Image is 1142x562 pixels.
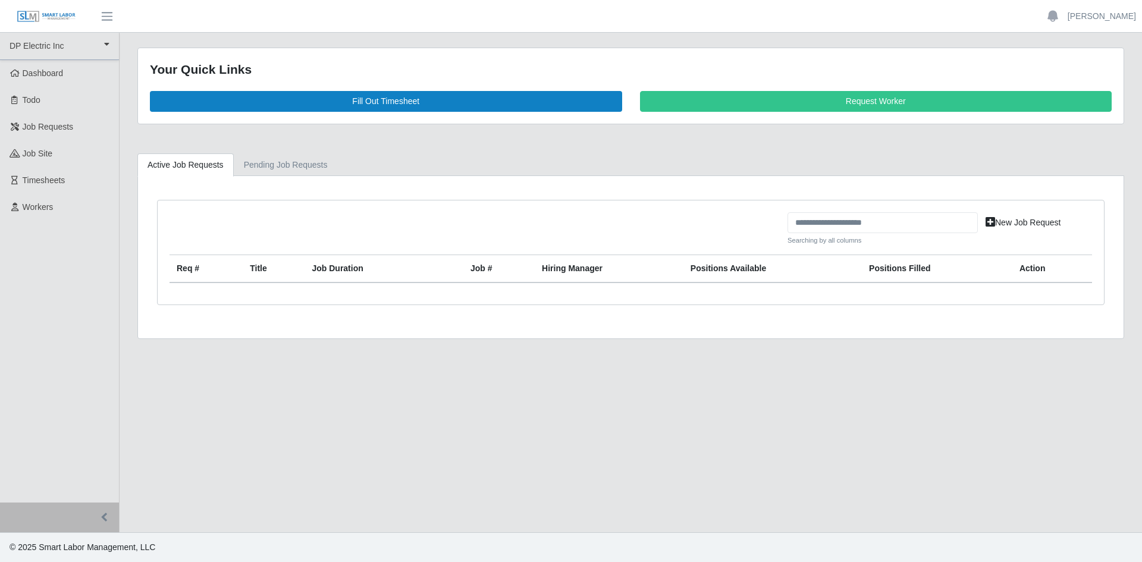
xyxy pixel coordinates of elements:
div: Your Quick Links [150,60,1112,79]
th: Job Duration [305,255,435,283]
a: New Job Request [978,212,1069,233]
span: Dashboard [23,68,64,78]
th: Positions Available [683,255,862,283]
th: Title [243,255,305,283]
th: Req # [170,255,243,283]
a: Pending Job Requests [234,153,338,177]
th: Positions Filled [862,255,1012,283]
a: Fill Out Timesheet [150,91,622,112]
span: job site [23,149,53,158]
th: Hiring Manager [535,255,683,283]
span: Workers [23,202,54,212]
span: Todo [23,95,40,105]
span: Timesheets [23,175,65,185]
span: © 2025 Smart Labor Management, LLC [10,542,155,552]
th: Job # [463,255,535,283]
a: Request Worker [640,91,1112,112]
th: Action [1012,255,1092,283]
img: SLM Logo [17,10,76,23]
a: [PERSON_NAME] [1068,10,1136,23]
small: Searching by all columns [788,236,978,246]
span: Job Requests [23,122,74,131]
a: Active Job Requests [137,153,234,177]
